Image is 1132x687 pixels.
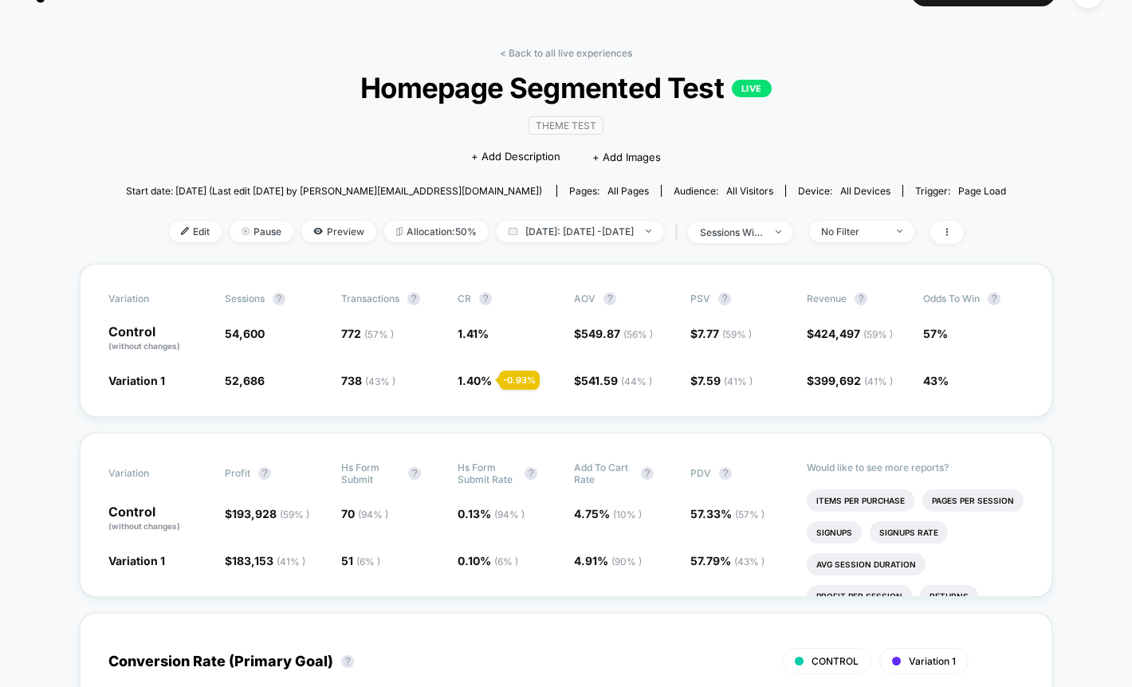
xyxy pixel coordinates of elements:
[623,328,653,340] span: ( 56 % )
[341,374,395,387] span: 738
[497,221,663,242] span: [DATE]: [DATE] - [DATE]
[458,461,517,485] span: Hs Form Submit Rate
[724,375,753,387] span: ( 41 % )
[341,655,354,668] button: ?
[458,507,525,520] span: 0.13 %
[225,507,309,520] span: $
[734,555,764,567] span: ( 43 % )
[181,227,189,235] img: edit
[280,508,309,520] span: ( 59 % )
[690,374,753,387] span: $
[108,341,180,351] span: (without changes)
[471,149,560,165] span: + Add Description
[698,327,752,340] span: 7.77
[785,185,902,197] span: Device:
[364,328,394,340] span: ( 57 % )
[613,508,642,520] span: ( 10 % )
[458,327,489,340] span: 1.41 %
[840,185,890,197] span: all devices
[870,521,948,544] li: Signups Rate
[126,185,542,197] span: Start date: [DATE] (Last edit [DATE] by [PERSON_NAME][EMAIL_ADDRESS][DOMAIN_NAME])
[341,507,388,520] span: 70
[812,655,859,667] span: CONTROL
[108,521,180,531] span: (without changes)
[807,553,926,575] li: Avg Session Duration
[574,327,653,340] span: $
[909,655,956,667] span: Variation 1
[500,47,632,59] a: < Back to all live experiences
[225,327,265,340] span: 54,600
[458,292,471,304] span: CR
[258,467,271,480] button: ?
[814,327,893,340] span: 424,497
[108,554,165,567] span: Variation 1
[358,508,388,520] span: ( 94 % )
[525,467,537,480] button: ?
[574,461,633,485] span: Add To Cart Rate
[621,375,652,387] span: ( 44 % )
[365,375,395,387] span: ( 43 % )
[341,292,399,304] span: Transactions
[581,374,652,387] span: 541.59
[529,116,603,135] span: Theme Test
[776,230,781,234] img: end
[277,555,305,567] span: ( 41 % )
[923,292,1011,305] span: Odds to Win
[641,467,654,480] button: ?
[690,507,764,520] span: 57.33 %
[674,185,773,197] div: Audience:
[225,554,305,567] span: $
[341,327,394,340] span: 772
[407,292,420,305] button: ?
[108,461,196,485] span: Variation
[494,555,518,567] span: ( 6 % )
[807,374,893,387] span: $
[574,507,642,520] span: 4.75 %
[384,221,489,242] span: Allocation: 50%
[958,185,1006,197] span: Page Load
[341,461,400,485] span: Hs Form Submit
[726,185,773,197] span: All Visitors
[718,292,731,305] button: ?
[700,226,764,238] div: sessions with impression
[108,505,209,532] p: Control
[170,71,961,104] span: Homepage Segmented Test
[458,554,518,567] span: 0.10 %
[722,328,752,340] span: ( 59 % )
[807,521,862,544] li: Signups
[735,508,764,520] span: ( 57 % )
[920,585,978,607] li: Returns
[225,374,265,387] span: 52,686
[232,507,309,520] span: 193,928
[690,327,752,340] span: $
[479,292,492,305] button: ?
[646,230,651,233] img: end
[807,585,912,607] li: Profit Per Session
[230,221,293,242] span: Pause
[574,554,642,567] span: 4.91 %
[341,554,380,567] span: 51
[732,80,772,97] p: LIVE
[607,185,649,197] span: all pages
[408,467,421,480] button: ?
[499,371,540,390] div: - 0.93 %
[807,461,1024,473] p: Would like to see more reports?
[923,374,949,387] span: 43%
[225,292,265,304] span: Sessions
[569,185,649,197] div: Pages:
[671,221,688,244] span: |
[690,554,764,567] span: 57.79 %
[603,292,616,305] button: ?
[458,374,492,387] span: 1.40 %
[242,227,250,235] img: end
[807,292,847,304] span: Revenue
[509,227,517,235] img: calendar
[897,230,902,233] img: end
[698,374,753,387] span: 7.59
[690,467,711,479] span: PDV
[301,221,376,242] span: Preview
[864,375,893,387] span: ( 41 % )
[574,374,652,387] span: $
[108,292,196,305] span: Variation
[915,185,1006,197] div: Trigger:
